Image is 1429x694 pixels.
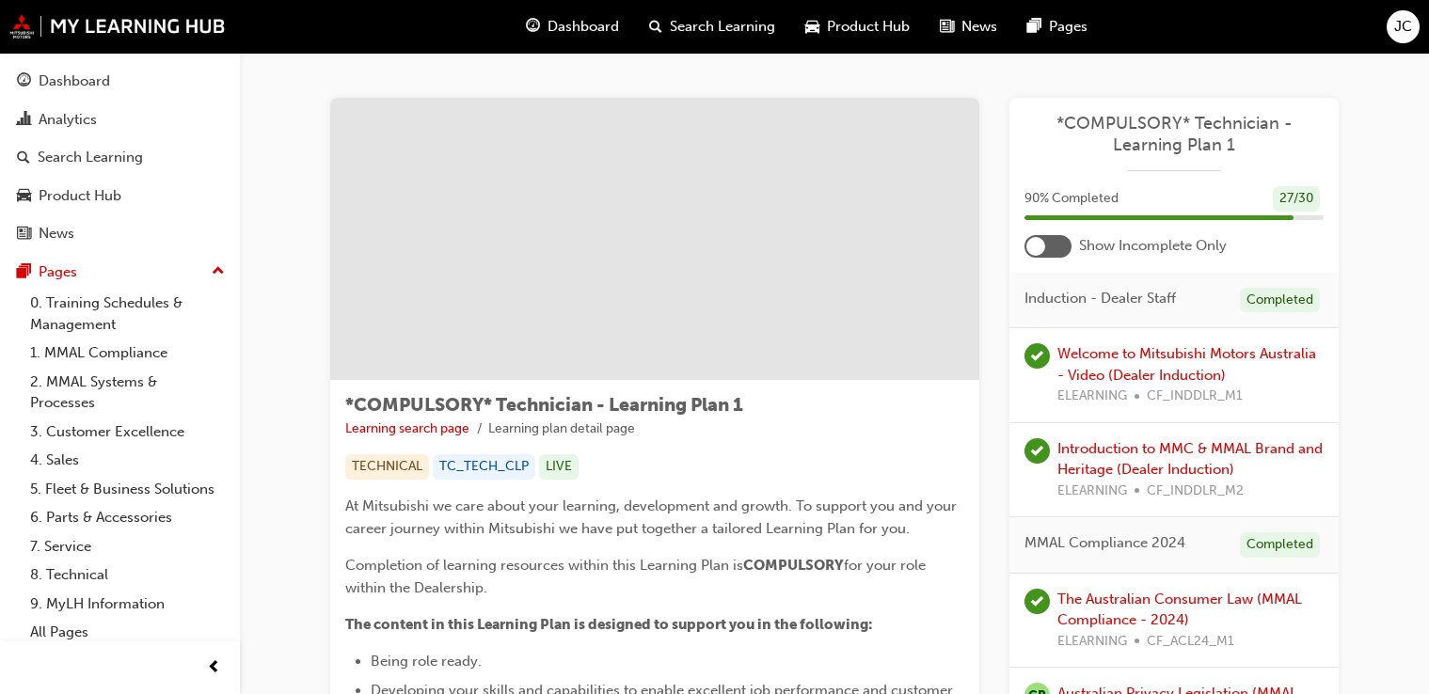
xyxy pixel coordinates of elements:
a: 3. Customer Excellence [23,418,232,447]
button: JC [1387,10,1420,43]
a: *COMPULSORY* Technician - Learning Plan 1 [1024,113,1324,155]
div: Pages [39,261,77,283]
span: At Mitsubishi we care about your learning, development and growth. To support you and your career... [345,497,961,537]
span: news-icon [17,226,31,243]
span: pages-icon [17,264,31,281]
a: All Pages [23,618,232,647]
span: pages-icon [1027,15,1041,39]
span: ELEARNING [1057,386,1127,407]
span: *COMPULSORY* Technician - Learning Plan 1 [345,394,743,416]
a: Dashboard [8,64,232,99]
span: News [961,16,997,38]
li: Learning plan detail page [488,418,635,440]
a: Introduction to MMC & MMAL Brand and Heritage (Dealer Induction) [1057,440,1323,479]
span: Induction - Dealer Staff [1024,288,1176,309]
span: chart-icon [17,112,31,129]
span: search-icon [649,15,662,39]
span: Pages [1049,16,1088,38]
span: 90 % Completed [1024,188,1119,210]
a: Welcome to Mitsubishi Motors Australia - Video (Dealer Induction) [1057,345,1316,384]
span: prev-icon [207,656,221,680]
a: 0. Training Schedules & Management [23,289,232,339]
a: 2. MMAL Systems & Processes [23,368,232,418]
div: Completed [1240,288,1320,313]
button: Pages [8,255,232,290]
span: Product Hub [827,16,910,38]
a: 9. MyLH Information [23,590,232,619]
a: 5. Fleet & Business Solutions [23,475,232,504]
a: search-iconSearch Learning [634,8,790,46]
div: LIVE [539,454,579,480]
span: Search Learning [670,16,775,38]
div: Search Learning [38,147,143,168]
div: Product Hub [39,185,121,207]
a: 8. Technical [23,560,232,590]
div: News [39,223,74,244]
div: TECHNICAL [345,454,429,480]
div: Dashboard [39,71,110,92]
span: CF_INDDLR_M2 [1147,481,1244,502]
span: MMAL Compliance 2024 [1024,532,1185,554]
a: 7. Service [23,532,232,561]
span: The content in this Learning Plan is designed to support you in the following: [345,616,873,633]
span: up-icon [212,260,225,284]
span: learningRecordVerb_PASS-icon [1024,589,1050,614]
a: pages-iconPages [1012,8,1103,46]
div: Analytics [39,109,97,131]
span: Being role ready. [371,653,482,670]
a: Search Learning [8,140,232,175]
div: TC_TECH_CLP [433,454,535,480]
a: Learning search page [345,420,469,436]
a: car-iconProduct Hub [790,8,925,46]
div: Completed [1240,532,1320,558]
span: guage-icon [17,73,31,90]
div: 27 / 30 [1273,186,1320,212]
span: learningRecordVerb_PASS-icon [1024,438,1050,464]
img: mmal [9,14,226,39]
a: 1. MMAL Compliance [23,339,232,368]
span: ELEARNING [1057,631,1127,653]
a: News [8,216,232,251]
span: car-icon [805,15,819,39]
span: CF_ACL24_M1 [1147,631,1234,653]
span: learningRecordVerb_COMPLETE-icon [1024,343,1050,369]
a: news-iconNews [925,8,1012,46]
span: Completion of learning resources within this Learning Plan is [345,557,743,574]
span: car-icon [17,188,31,205]
span: Show Incomplete Only [1079,235,1227,257]
span: news-icon [940,15,954,39]
a: Analytics [8,103,232,137]
a: 4. Sales [23,446,232,475]
span: guage-icon [526,15,540,39]
a: guage-iconDashboard [511,8,634,46]
span: search-icon [17,150,30,166]
a: 6. Parts & Accessories [23,503,232,532]
span: ELEARNING [1057,481,1127,502]
span: CF_INDDLR_M1 [1147,386,1243,407]
a: The Australian Consumer Law (MMAL Compliance - 2024) [1057,591,1302,629]
span: for your role within the Dealership. [345,557,929,596]
a: Product Hub [8,179,232,213]
span: Dashboard [548,16,619,38]
span: JC [1394,16,1412,38]
button: DashboardAnalyticsSearch LearningProduct HubNews [8,60,232,255]
span: COMPULSORY [743,557,844,574]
